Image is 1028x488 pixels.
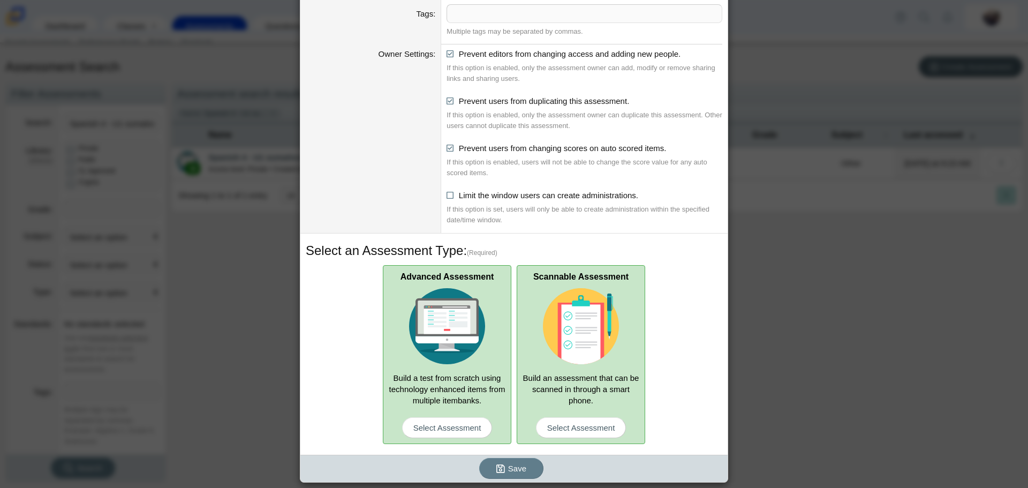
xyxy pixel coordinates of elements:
b: Scannable Assessment [533,272,629,281]
span: Save [508,464,526,473]
label: Owner Settings [379,49,436,58]
b: Advanced Assessment [400,272,494,281]
span: (Required) [467,249,497,258]
img: type-advanced.svg [409,288,485,364]
div: Build a test from scratch using technology enhanced items from multiple itembanks. [383,265,511,444]
span: Prevent users from duplicating this assessment. [459,96,629,106]
tags: ​ [447,4,722,23]
label: Tags [416,9,435,18]
img: type-scannable.svg [543,288,619,364]
span: Limit the window users can create administrations. [459,191,638,200]
h3: Select an Assessment Type: [306,242,722,260]
span: Prevent editors from changing access and adding new people. [459,49,681,58]
span: Select Assessment [536,417,626,438]
div: If this option is enabled, users will not be able to change the score value for any auto scored i... [447,157,722,178]
span: Prevent users from changing scores on auto scored items. [459,144,667,153]
div: Multiple tags may be separated by commas. [447,26,722,37]
div: If this option is enabled, only the assessment owner can add, modify or remove sharing links and ... [447,63,722,84]
button: Save [479,458,543,479]
div: If this option is enabled, only the assessment owner can duplicate this assessment. Other users c... [447,110,722,131]
div: If this option is set, users will only be able to create administration within the specified date... [447,204,722,225]
div: Build an assessment that can be scanned in through a smart phone. [517,265,645,444]
span: Select Assessment [402,417,493,438]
